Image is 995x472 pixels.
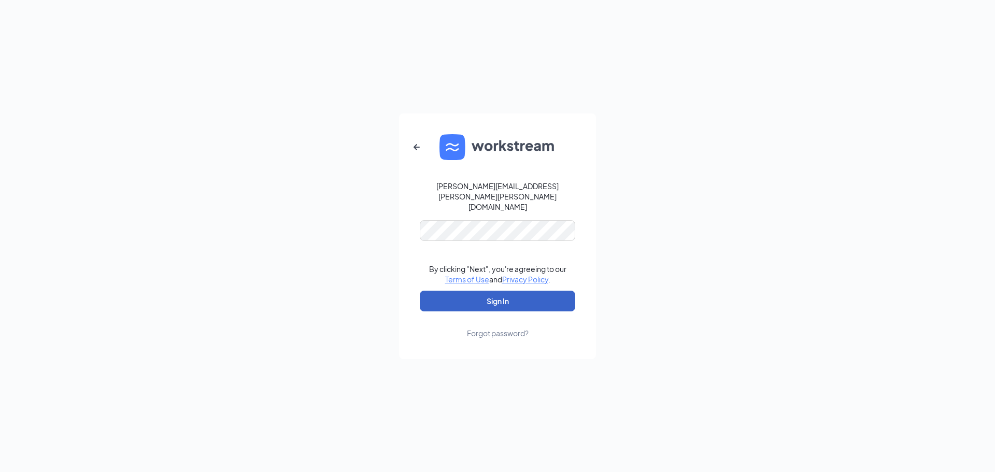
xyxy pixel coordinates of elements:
button: ArrowLeftNew [404,135,429,160]
img: WS logo and Workstream text [439,134,556,160]
div: [PERSON_NAME][EMAIL_ADDRESS][PERSON_NAME][PERSON_NAME][DOMAIN_NAME] [420,181,575,212]
div: By clicking "Next", you're agreeing to our and . [429,264,566,284]
a: Terms of Use [445,275,489,284]
a: Forgot password? [467,311,529,338]
svg: ArrowLeftNew [410,141,423,153]
a: Privacy Policy [502,275,548,284]
div: Forgot password? [467,328,529,338]
button: Sign In [420,291,575,311]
